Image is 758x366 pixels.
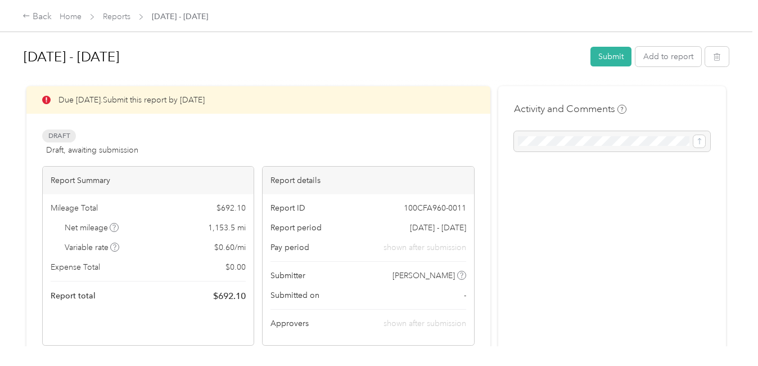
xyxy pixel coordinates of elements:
span: Variable rate [65,242,120,253]
span: shown after submission [383,319,466,328]
span: $ 692.10 [216,202,246,214]
a: Home [60,12,82,21]
span: Approvers [270,318,309,329]
span: 1,153.5 mi [208,222,246,234]
h4: Activity and Comments [514,102,626,116]
span: Report total [51,290,96,302]
span: Report ID [270,202,305,214]
span: Mileage Total [51,202,98,214]
span: Pay period [270,242,309,253]
span: Net mileage [65,222,119,234]
span: Submitted on [270,289,319,301]
span: Expense Total [51,261,100,273]
span: - [464,289,466,301]
div: Back [22,10,52,24]
span: [DATE] - [DATE] [410,222,466,234]
span: $ 0.00 [225,261,246,273]
button: Submit [590,47,631,66]
iframe: Everlance-gr Chat Button Frame [695,303,758,366]
span: [PERSON_NAME] [392,270,455,282]
a: Reports [103,12,130,21]
span: 100CFA960-0011 [404,202,466,214]
span: Submitter [270,270,305,282]
span: Draft [42,130,76,142]
span: $ 0.60 / mi [214,242,246,253]
div: Report details [263,167,473,194]
span: $ 692.10 [213,289,246,303]
span: Draft, awaiting submission [46,144,138,156]
span: Report period [270,222,322,234]
button: Add to report [635,47,701,66]
h1: Aug 16 - 31, 2025 [24,43,583,70]
div: Due [DATE]. Submit this report by [DATE] [26,86,490,114]
span: [DATE] - [DATE] [152,11,208,23]
div: Report Summary [43,167,254,194]
span: shown after submission [383,242,466,253]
